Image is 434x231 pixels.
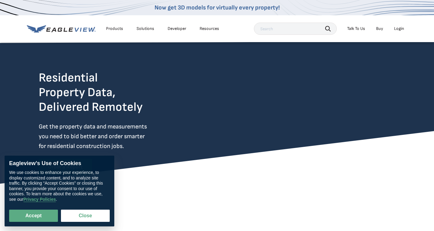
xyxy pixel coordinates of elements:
[168,26,186,31] a: Developer
[137,26,154,31] div: Solutions
[376,26,383,31] a: Buy
[200,26,219,31] div: Resources
[106,26,123,31] div: Products
[155,4,280,11] a: Now get 3D models for virtually every property!
[23,197,56,202] a: Privacy Policies
[39,70,143,114] h2: Residential Property Data, Delivered Remotely
[254,23,337,35] input: Search
[9,210,58,222] button: Accept
[39,122,172,151] p: Get the property data and measurements you need to bid better and order smarter for residential c...
[347,26,365,31] div: Talk To Us
[9,170,110,202] div: We use cookies to enhance your experience, to display customized content, and to analyze site tra...
[394,26,404,31] div: Login
[9,160,110,167] div: Eagleview’s Use of Cookies
[61,210,110,222] button: Close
